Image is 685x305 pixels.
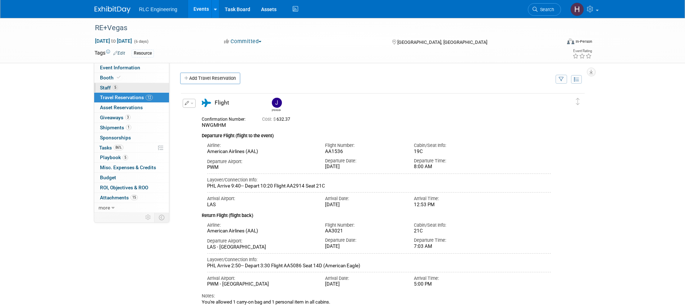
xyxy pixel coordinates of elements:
[110,38,117,44] span: to
[100,105,143,110] span: Asset Reservations
[207,244,315,250] div: LAS - [GEOGRAPHIC_DATA]
[113,85,118,90] span: 5
[207,142,315,149] div: Airline:
[325,281,403,287] div: [DATE]
[100,175,116,180] span: Budget
[572,49,592,53] div: Event Rating
[95,6,131,13] img: ExhibitDay
[100,195,138,200] span: Attachments
[207,228,315,234] div: American Airlines (AAL)
[126,125,131,130] span: 1
[94,103,169,112] a: Asset Reservations
[94,83,169,93] a: Staff5
[207,281,315,287] div: PWM - [GEOGRAPHIC_DATA]
[100,154,128,160] span: Playbook
[100,165,156,170] span: Misc. Expenses & Credits
[100,65,140,70] span: Event Information
[215,100,229,106] span: Flight
[95,49,125,57] td: Tags
[567,38,574,44] img: Format-Inperson.png
[202,99,211,107] i: Flight
[207,257,551,263] div: Layover/Connection Info:
[100,75,122,80] span: Booth
[570,3,584,16] img: Haley Cadran
[207,195,315,202] div: Arrival Airport:
[207,158,315,165] div: Departure Airport:
[207,238,315,244] div: Departure Airport:
[113,51,125,56] a: Edit
[146,95,153,100] span: 12
[100,94,153,100] span: Travel Reservations
[414,142,492,149] div: Cabin/Seat Info:
[154,213,169,222] td: Toggle Event Tabs
[94,93,169,102] a: Travel Reservations12
[114,145,123,150] span: 86%
[325,195,403,202] div: Arrival Date:
[94,163,169,172] a: Misc. Expenses & Credits
[94,123,169,133] a: Shipments1
[528,3,561,16] a: Search
[99,145,123,151] span: Tasks
[325,149,403,155] div: AA1536
[133,39,149,44] span: (6 days)
[272,98,282,108] img: Justin Dodd
[414,202,492,208] div: 12:53 PM
[207,149,315,155] div: American Airlines (AAL)
[202,115,251,122] div: Confirmation Number:
[272,108,281,112] div: Justin Dodd
[100,85,118,91] span: Staff
[139,6,178,12] span: RLC Engineering
[100,115,131,120] span: Giveaways
[397,40,487,45] span: [GEOGRAPHIC_DATA], [GEOGRAPHIC_DATA]
[325,244,403,250] div: [DATE]
[202,122,226,128] span: NWGMHM
[94,63,169,73] a: Event Information
[94,133,169,143] a: Sponsorships
[94,73,169,83] a: Booth
[414,237,492,244] div: Departure Time:
[131,195,138,200] span: 15
[325,202,403,208] div: [DATE]
[92,22,550,34] div: RE+Vegas
[132,50,154,57] div: Resource
[414,281,492,287] div: 5:00 PM
[222,38,264,45] button: Committed
[538,7,554,12] span: Search
[325,222,403,228] div: Flight Number:
[262,117,277,122] span: Cost: $
[414,149,492,154] div: 19C
[576,98,580,105] i: Click and drag to move item
[270,98,283,112] div: Justin Dodd
[207,202,315,208] div: LAS
[325,164,403,170] div: [DATE]
[414,222,492,228] div: Cabin/Seat Info:
[575,39,592,44] div: In-Person
[202,129,551,139] div: Departure Flight (flight to the event)
[414,158,492,164] div: Departure Time:
[123,155,128,160] span: 5
[94,193,169,203] a: Attachments15
[100,185,148,190] span: ROI, Objectives & ROO
[94,173,169,182] a: Budget
[94,113,169,123] a: Giveaways3
[125,115,131,120] span: 3
[262,117,293,122] span: 632.37
[325,275,403,282] div: Arrival Date:
[519,37,593,48] div: Event Format
[207,263,551,269] div: PHL Arrive 2:50-- Depart 3:30 Flight AA5086 Seat 14D (American Eagle)
[202,293,551,299] div: Notes:
[94,143,169,153] a: Tasks86%
[100,135,131,140] span: Sponsorships
[414,275,492,282] div: Arrival Time:
[207,177,551,183] div: Layover/Connection Info:
[414,164,492,170] div: 8:00 AM
[142,213,155,222] td: Personalize Event Tab Strip
[414,244,492,250] div: 7:03 AM
[207,275,315,282] div: Arrival Airport:
[207,165,315,171] div: PWM
[325,158,403,164] div: Departure Date:
[559,77,564,82] i: Filter by Traveler
[94,203,169,213] a: more
[94,153,169,162] a: Playbook5
[100,125,131,130] span: Shipments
